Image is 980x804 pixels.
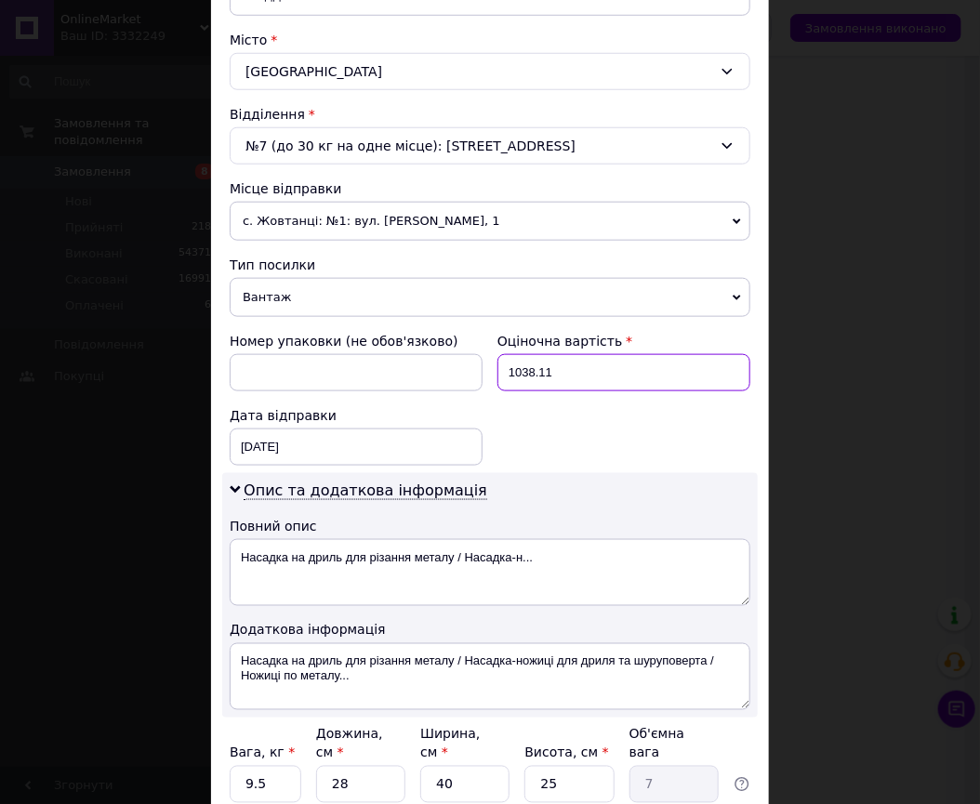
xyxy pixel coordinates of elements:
[230,105,750,124] div: Відділення
[230,278,750,317] span: Вантаж
[497,332,750,350] div: Оціночна вартість
[629,725,719,762] div: Об'ємна вага
[230,53,750,90] div: [GEOGRAPHIC_DATA]
[230,127,750,165] div: №7 (до 30 кг на одне місце): [STREET_ADDRESS]
[230,745,295,760] label: Вага, кг
[230,406,483,425] div: Дата відправки
[230,517,750,535] div: Повний опис
[230,621,750,639] div: Додаткова інформація
[230,257,315,272] span: Тип посилки
[230,31,750,49] div: Місто
[230,332,483,350] div: Номер упаковки (не обов'язково)
[230,181,342,196] span: Місце відправки
[230,202,750,241] span: с. Жовтанці: №1: вул. [PERSON_NAME], 1
[316,727,383,760] label: Довжина, см
[420,727,480,760] label: Ширина, см
[230,539,750,606] textarea: Насадка на дриль для різання металу / Насадка-н...
[244,481,487,500] span: Опис та додаткова інформація
[524,745,608,760] label: Висота, см
[230,643,750,710] textarea: Насадка на дриль для різання металу / Насадка-ножиці для дриля та шуруповерта / Ножиці по металу...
